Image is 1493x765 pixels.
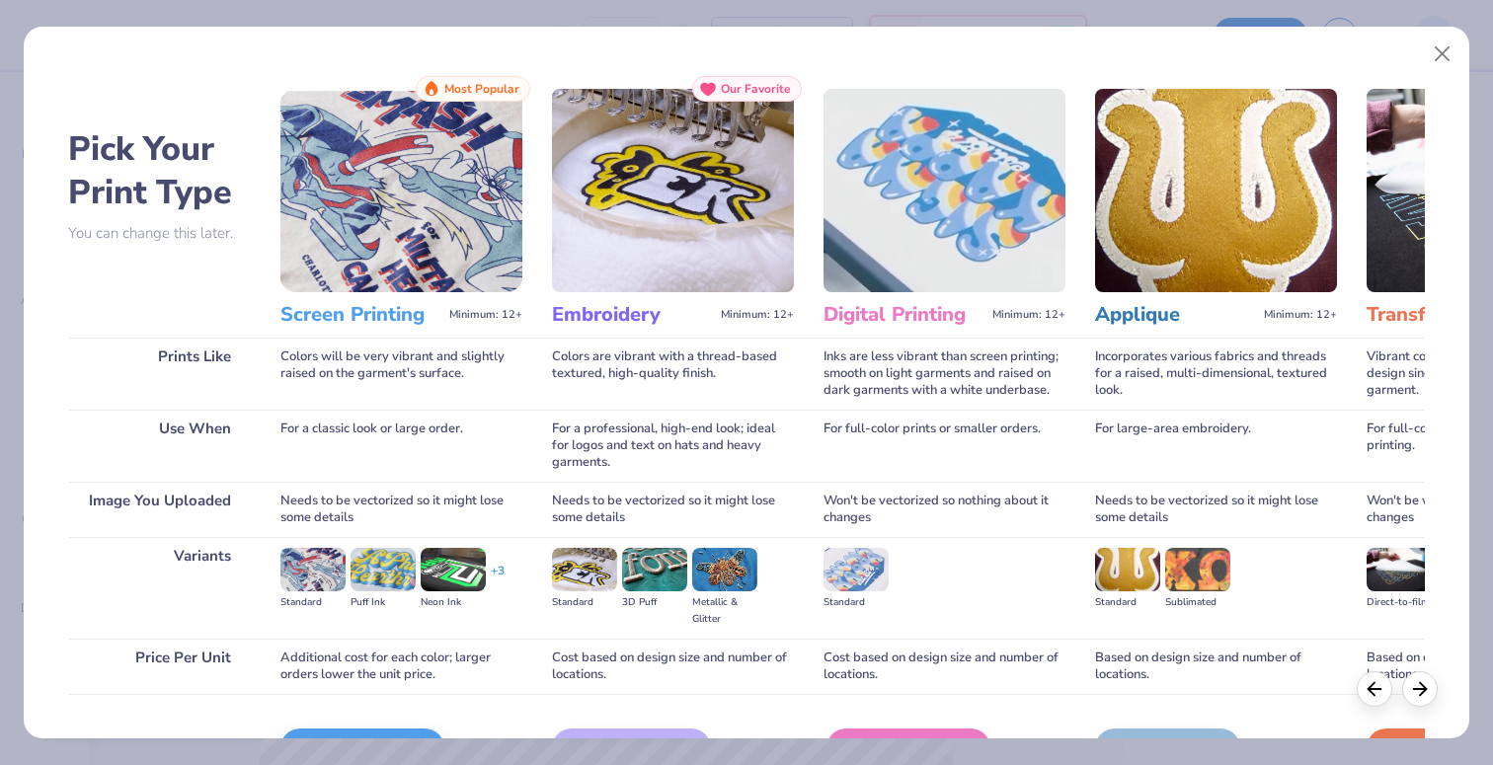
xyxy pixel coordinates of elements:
[1095,89,1337,292] img: Applique
[1367,594,1432,611] div: Direct-to-film
[992,308,1065,322] span: Minimum: 12+
[824,548,889,591] img: Standard
[421,594,486,611] div: Neon Ink
[280,338,522,410] div: Colors will be very vibrant and slightly raised on the garment's surface.
[552,338,794,410] div: Colors are vibrant with a thread-based textured, high-quality finish.
[1095,639,1337,694] div: Based on design size and number of locations.
[622,594,687,611] div: 3D Puff
[68,482,251,537] div: Image You Uploaded
[721,308,794,322] span: Minimum: 12+
[824,89,1065,292] img: Digital Printing
[552,548,617,591] img: Standard
[692,548,757,591] img: Metallic & Glitter
[280,410,522,482] div: For a classic look or large order.
[1095,482,1337,537] div: Needs to be vectorized so it might lose some details
[1424,36,1461,73] button: Close
[1264,308,1337,322] span: Minimum: 12+
[1165,594,1230,611] div: Sublimated
[1095,410,1337,482] div: For large-area embroidery.
[280,482,522,537] div: Needs to be vectorized so it might lose some details
[449,308,522,322] span: Minimum: 12+
[721,82,791,96] span: Our Favorite
[1095,594,1160,611] div: Standard
[280,302,441,328] h3: Screen Printing
[1165,548,1230,591] img: Sublimated
[824,639,1065,694] div: Cost based on design size and number of locations.
[824,482,1065,537] div: Won't be vectorized so nothing about it changes
[552,594,617,611] div: Standard
[421,548,486,591] img: Neon Ink
[444,82,519,96] span: Most Popular
[824,594,889,611] div: Standard
[68,338,251,410] div: Prints Like
[1095,548,1160,591] img: Standard
[552,302,713,328] h3: Embroidery
[351,594,416,611] div: Puff Ink
[280,548,346,591] img: Standard
[824,302,984,328] h3: Digital Printing
[552,482,794,537] div: Needs to be vectorized so it might lose some details
[68,127,251,214] h2: Pick Your Print Type
[824,338,1065,410] div: Inks are less vibrant than screen printing; smooth on light garments and raised on dark garments ...
[1095,302,1256,328] h3: Applique
[622,548,687,591] img: 3D Puff
[68,537,251,639] div: Variants
[280,594,346,611] div: Standard
[692,594,757,628] div: Metallic & Glitter
[552,410,794,482] div: For a professional, high-end look; ideal for logos and text on hats and heavy garments.
[68,410,251,482] div: Use When
[1367,548,1432,591] img: Direct-to-film
[491,563,505,596] div: + 3
[68,225,251,242] p: You can change this later.
[351,548,416,591] img: Puff Ink
[280,89,522,292] img: Screen Printing
[824,410,1065,482] div: For full-color prints or smaller orders.
[552,89,794,292] img: Embroidery
[280,639,522,694] div: Additional cost for each color; larger orders lower the unit price.
[1095,338,1337,410] div: Incorporates various fabrics and threads for a raised, multi-dimensional, textured look.
[552,639,794,694] div: Cost based on design size and number of locations.
[68,639,251,694] div: Price Per Unit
